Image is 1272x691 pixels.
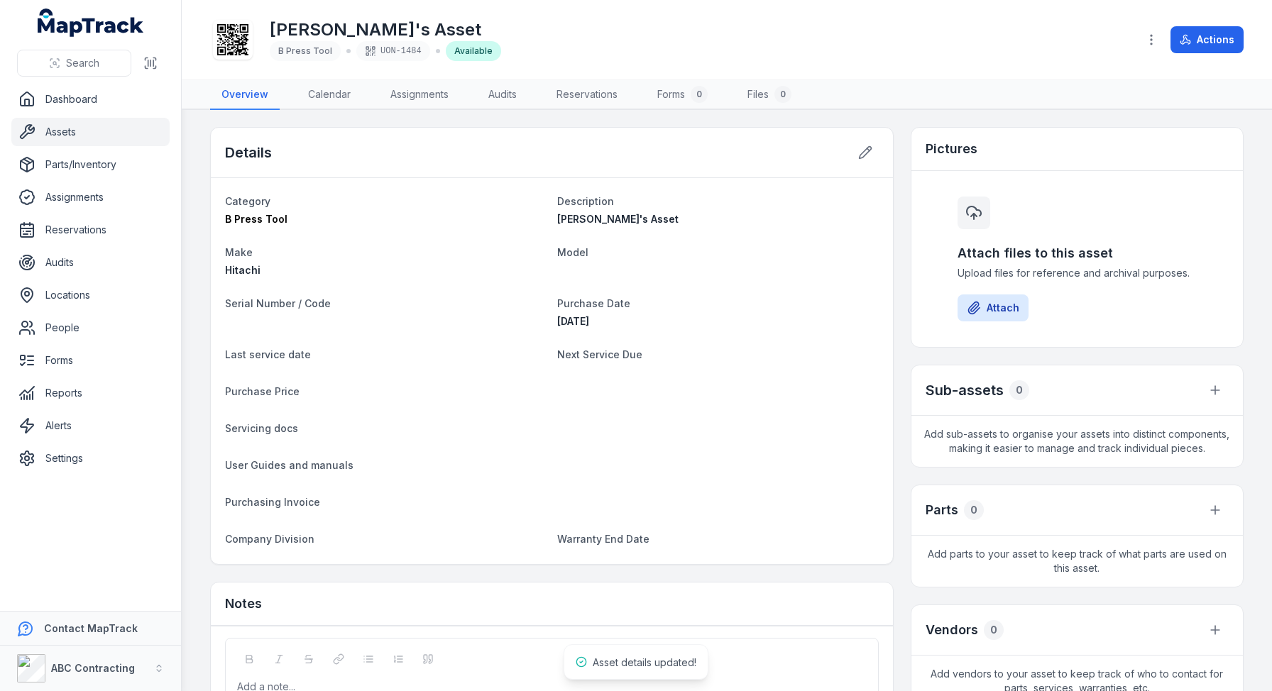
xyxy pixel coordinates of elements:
a: Overview [210,80,280,110]
div: 0 [774,86,791,103]
a: Reservations [545,80,629,110]
span: Serial Number / Code [225,297,331,309]
a: Settings [11,444,170,472]
span: B Press Tool [225,213,287,225]
span: Purchase Price [225,385,300,397]
div: Available [446,41,501,61]
span: Make [225,246,253,258]
span: B Press Tool [278,45,332,56]
span: Add parts to your asset to keep track of what parts are used on this asset. [911,536,1243,587]
a: MapTrack [38,9,144,37]
a: Alerts [11,411,170,440]
span: [DATE] [557,315,589,327]
h1: [PERSON_NAME]'s Asset [270,18,501,41]
button: Actions [1170,26,1244,53]
div: 0 [1009,380,1029,400]
button: Search [17,50,131,77]
h2: Sub-assets [926,380,1004,400]
span: Next Service Due [557,348,642,360]
h3: Attach files to this asset [958,243,1196,263]
a: Audits [477,80,528,110]
strong: Contact MapTrack [44,622,138,634]
div: 0 [984,620,1004,640]
h3: Vendors [926,620,978,640]
button: Attach [958,294,1029,321]
a: Files0 [736,80,803,110]
a: Locations [11,281,170,309]
a: Reports [11,379,170,407]
span: Servicing docs [225,422,298,434]
div: 0 [691,86,708,103]
a: Forms [11,346,170,375]
span: Warranty End Date [557,533,649,545]
span: Purchasing Invoice [225,496,320,508]
span: Search [66,56,99,70]
span: Category [225,195,270,207]
a: Assets [11,118,170,146]
span: Upload files for reference and archival purposes. [958,266,1196,280]
a: Parts/Inventory [11,150,170,179]
time: 22/09/2025, 12:00:00 am [557,315,589,327]
a: Reservations [11,216,170,244]
span: Add sub-assets to organise your assets into distinct components, making it easier to manage and t... [911,416,1243,467]
a: Assignments [11,183,170,211]
span: Asset details updated! [593,656,696,668]
h3: Parts [926,500,958,520]
span: User Guides and manuals [225,459,353,471]
span: Model [557,246,588,258]
a: Forms0 [646,80,719,110]
a: Calendar [297,80,362,110]
h3: Notes [225,594,262,614]
span: Company Division [225,533,314,545]
a: Assignments [379,80,460,110]
span: Purchase Date [557,297,630,309]
h2: Details [225,143,272,162]
a: Audits [11,248,170,277]
div: UON-1484 [356,41,430,61]
a: People [11,314,170,342]
span: Hitachi [225,264,261,276]
a: Dashboard [11,85,170,114]
span: Last service date [225,348,311,360]
div: 0 [964,500,984,520]
strong: ABC Contracting [51,662,135,674]
span: [PERSON_NAME]'s Asset [557,213,679,225]
span: Description [557,195,614,207]
h3: Pictures [926,139,977,159]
